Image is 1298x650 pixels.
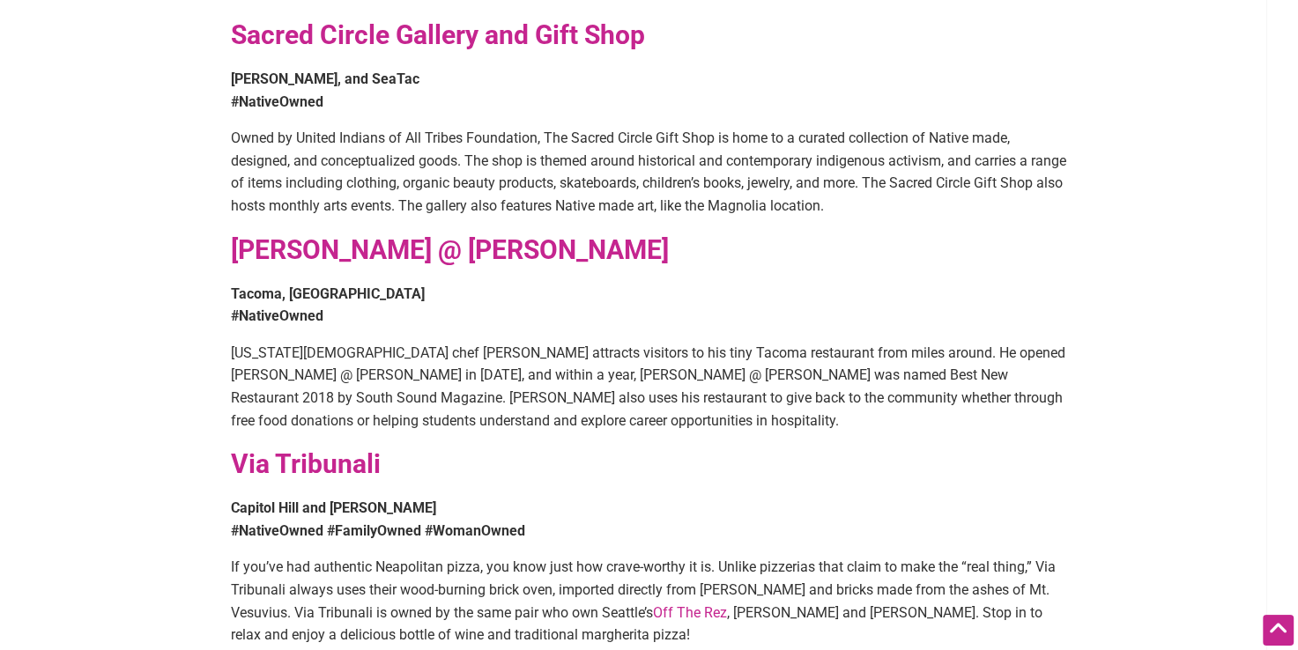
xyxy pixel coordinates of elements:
[231,448,381,479] a: Via Tribunali
[1263,615,1294,646] div: Scroll Back to Top
[231,522,525,539] strong: #NativeOwned #FamilyOwned #WomanOwned
[231,19,645,50] a: Sacred Circle Gallery and Gift Shop
[231,285,425,302] strong: Tacoma, [GEOGRAPHIC_DATA]
[231,499,436,516] strong: Capitol Hill and [PERSON_NAME]
[231,70,419,87] strong: [PERSON_NAME], and SeaTac
[231,93,323,110] strong: #NativeOwned
[231,342,1068,432] p: [US_STATE][DEMOGRAPHIC_DATA] chef [PERSON_NAME] attracts visitors to his tiny Tacoma restaurant f...
[231,307,323,324] strong: #NativeOwned
[653,604,727,621] a: Off The Rez
[231,127,1068,217] p: Owned by United Indians of All Tribes Foundation, The Sacred Circle Gift Shop is home to a curate...
[231,556,1068,646] p: If you’ve had authentic Neapolitan pizza, you know just how crave-worthy it is. Unlike pizzerias ...
[231,234,669,265] a: [PERSON_NAME] @ [PERSON_NAME]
